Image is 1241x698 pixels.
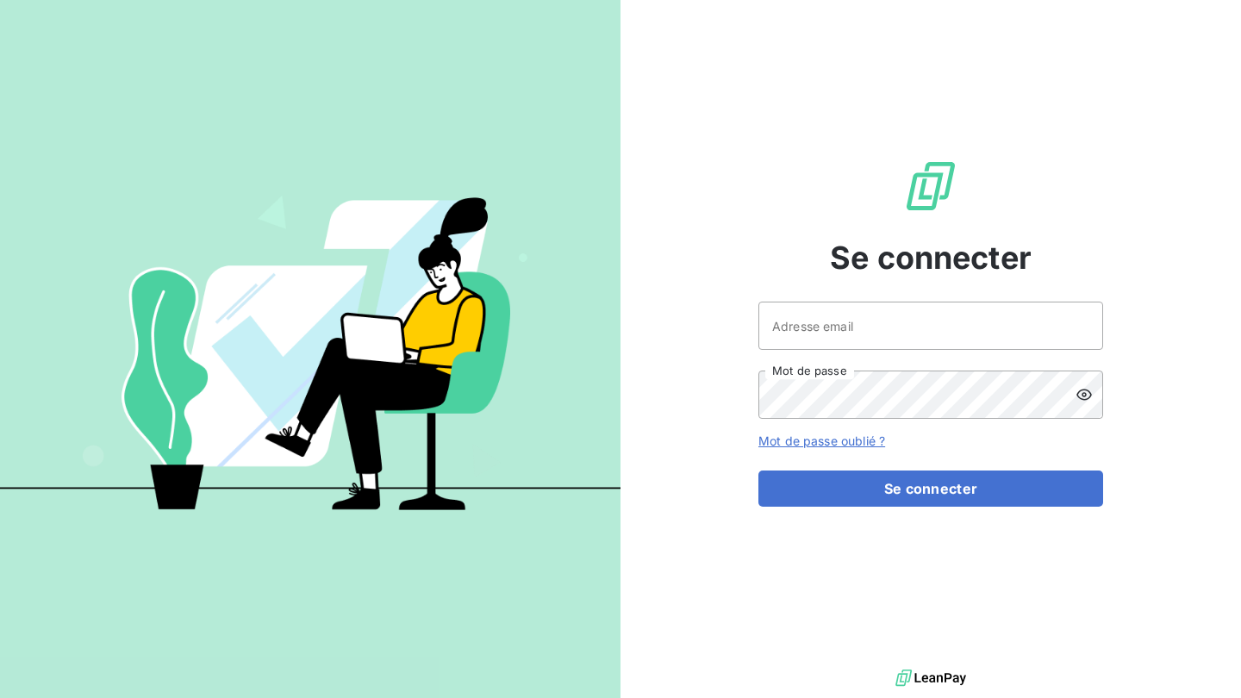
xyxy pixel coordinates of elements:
[758,302,1103,350] input: placeholder
[758,433,885,448] a: Mot de passe oublié ?
[903,159,958,214] img: Logo LeanPay
[758,471,1103,507] button: Se connecter
[830,234,1032,281] span: Se connecter
[895,665,966,691] img: logo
